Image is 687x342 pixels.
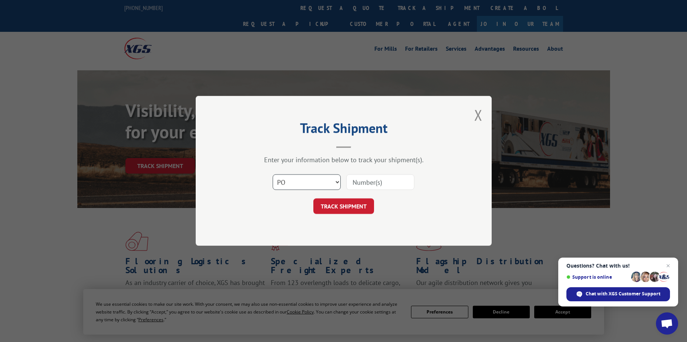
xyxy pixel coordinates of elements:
[664,261,673,270] span: Close chat
[233,156,455,164] div: Enter your information below to track your shipment(s).
[233,123,455,137] h2: Track Shipment
[566,274,629,280] span: Support is online
[566,263,670,269] span: Questions? Chat with us!
[656,312,678,335] div: Open chat
[566,287,670,301] div: Chat with XGS Customer Support
[346,175,414,190] input: Number(s)
[586,291,660,297] span: Chat with XGS Customer Support
[474,105,482,125] button: Close modal
[313,199,374,214] button: TRACK SHIPMENT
